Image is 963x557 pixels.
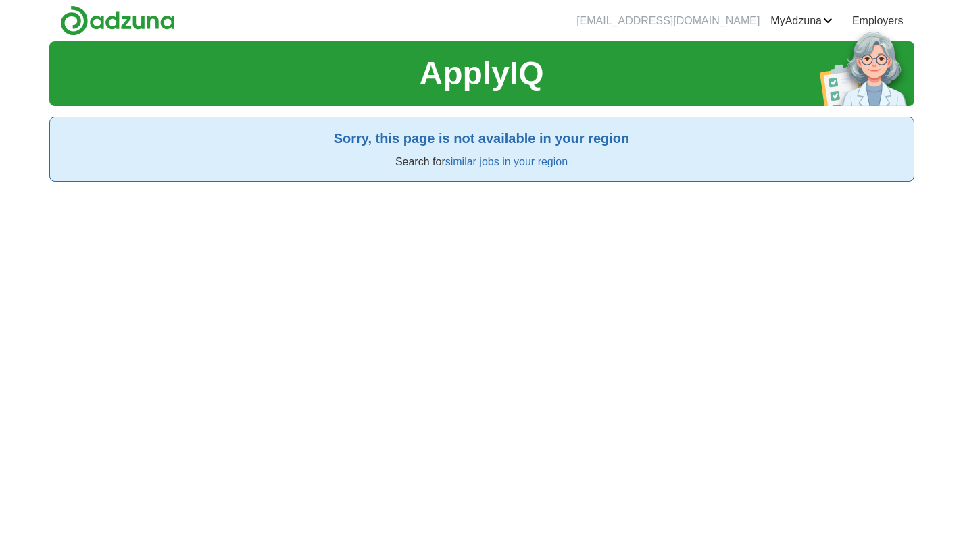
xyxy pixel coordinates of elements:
[576,13,760,29] li: [EMAIL_ADDRESS][DOMAIN_NAME]
[770,13,833,29] a: MyAdzuna
[60,5,175,36] img: Adzuna logo
[61,128,903,149] h2: Sorry, this page is not available in your region
[445,156,568,167] a: similar jobs in your region
[852,13,904,29] a: Employers
[419,49,543,98] h1: ApplyIQ
[61,154,903,170] p: Search for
